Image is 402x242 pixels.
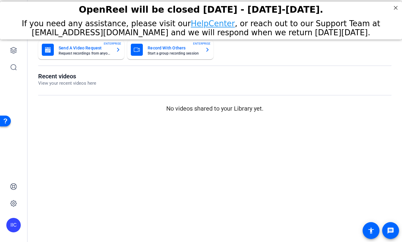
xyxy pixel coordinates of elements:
[148,44,200,52] mat-card-title: Record With Others
[38,40,124,59] button: Send A Video RequestRequest recordings from anyone, anywhereENTERPRISE
[38,104,391,113] p: No videos shared to your Library yet.
[38,73,96,80] h1: Recent videos
[38,80,96,87] p: View your recent videos here
[104,41,121,46] span: ENTERPRISE
[127,40,213,59] button: Record With OthersStart a group recording sessionENTERPRISE
[193,41,210,46] span: ENTERPRISE
[22,17,380,36] span: If you need any assistance, please visit our , or reach out to our Support Team at [EMAIL_ADDRESS...
[59,52,111,55] mat-card-subtitle: Request recordings from anyone, anywhere
[387,227,394,234] mat-icon: message
[367,227,375,234] mat-icon: accessibility
[8,3,394,13] div: OpenReel will be closed [DATE] - [DATE]-[DATE].
[59,44,111,52] mat-card-title: Send A Video Request
[148,52,200,55] mat-card-subtitle: Start a group recording session
[6,218,21,232] div: IIC
[191,17,235,27] a: HelpCenter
